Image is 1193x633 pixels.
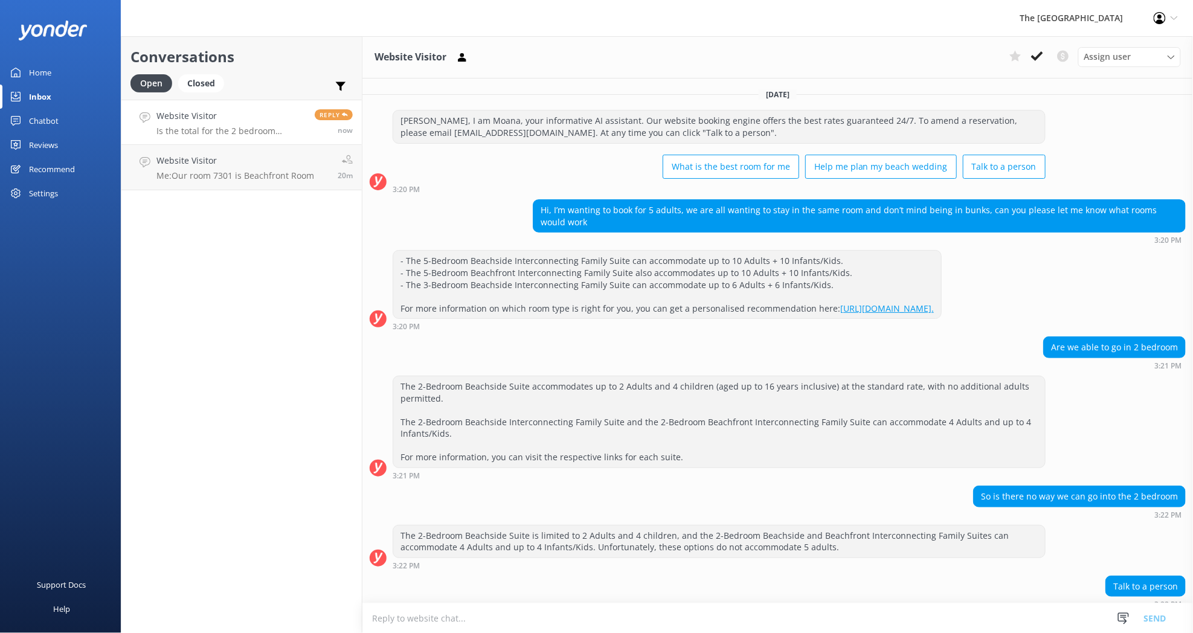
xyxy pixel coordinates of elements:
div: Are we able to go in 2 bedroom [1044,337,1185,358]
h4: Website Visitor [156,109,306,123]
div: Oct 05 2025 05:20pm (UTC -10:00) Pacific/Honolulu [393,322,942,330]
div: [PERSON_NAME], I am Moana, your informative AI assistant. Our website booking engine offers the b... [393,111,1045,143]
div: Reviews [29,133,58,157]
strong: 3:21 PM [393,472,420,480]
div: Recommend [29,157,75,181]
div: Hi, I’m wanting to book for 5 adults, we are all wanting to stay in the same room and don’t mind ... [533,200,1185,232]
div: Help [53,597,70,621]
span: Oct 05 2025 05:25pm (UTC -10:00) Pacific/Honolulu [338,170,353,181]
div: Settings [29,181,58,205]
div: Oct 05 2025 05:20pm (UTC -10:00) Pacific/Honolulu [533,236,1186,244]
button: Help me plan my beach wedding [805,155,957,179]
a: Open [130,76,178,89]
p: Me: Our room 7301 is Beachfront Room [156,170,314,181]
div: Assign User [1078,47,1181,66]
div: Oct 05 2025 05:21pm (UTC -10:00) Pacific/Honolulu [393,471,1046,480]
div: Inbox [29,85,51,109]
div: Oct 05 2025 05:22pm (UTC -10:00) Pacific/Honolulu [1105,600,1186,608]
a: Closed [178,76,230,89]
span: Reply [315,109,353,120]
div: Closed [178,74,224,92]
div: Oct 05 2025 05:22pm (UTC -10:00) Pacific/Honolulu [973,510,1186,519]
div: Open [130,74,172,92]
span: [DATE] [759,89,797,100]
strong: 3:20 PM [1154,237,1182,244]
h3: Website Visitor [375,50,446,65]
h2: Conversations [130,45,353,68]
a: Website VisitorMe:Our room 7301 is Beachfront Room20m [121,145,362,190]
h4: Website Visitor [156,154,314,167]
button: Talk to a person [963,155,1046,179]
strong: 3:22 PM [1154,512,1182,519]
div: The 2-Bedroom Beachside Suite accommodates up to 2 Adults and 4 children (aged up to 16 years inc... [393,376,1045,468]
strong: 3:22 PM [393,562,420,570]
span: Assign user [1084,50,1131,63]
div: - The 5-Bedroom Beachside Interconnecting Family Suite can accommodate up to 10 Adults + 10 Infan... [393,251,941,318]
div: The 2-Bedroom Beachside Suite is limited to 2 Adults and 4 children, and the 2-Bedroom Beachside ... [393,525,1045,557]
button: What is the best room for me [663,155,799,179]
a: [URL][DOMAIN_NAME]. [840,303,934,314]
strong: 3:20 PM [393,186,420,193]
a: Website VisitorIs the total for the 2 bedroom beachside meant to be $4980 not $5980Replynow [121,100,362,145]
div: Support Docs [37,573,86,597]
div: Oct 05 2025 05:21pm (UTC -10:00) Pacific/Honolulu [1043,361,1186,370]
div: Oct 05 2025 05:20pm (UTC -10:00) Pacific/Honolulu [393,185,1046,193]
span: Oct 05 2025 05:45pm (UTC -10:00) Pacific/Honolulu [338,125,353,135]
strong: 3:22 PM [1154,601,1182,608]
div: Chatbot [29,109,59,133]
p: Is the total for the 2 bedroom beachside meant to be $4980 not $5980 [156,126,306,137]
div: Talk to a person [1106,576,1185,597]
strong: 3:20 PM [393,323,420,330]
div: So is there no way we can go into the 2 bedroom [974,486,1185,507]
img: yonder-white-logo.png [18,21,88,40]
strong: 3:21 PM [1154,362,1182,370]
div: Oct 05 2025 05:22pm (UTC -10:00) Pacific/Honolulu [393,561,1046,570]
div: Home [29,60,51,85]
